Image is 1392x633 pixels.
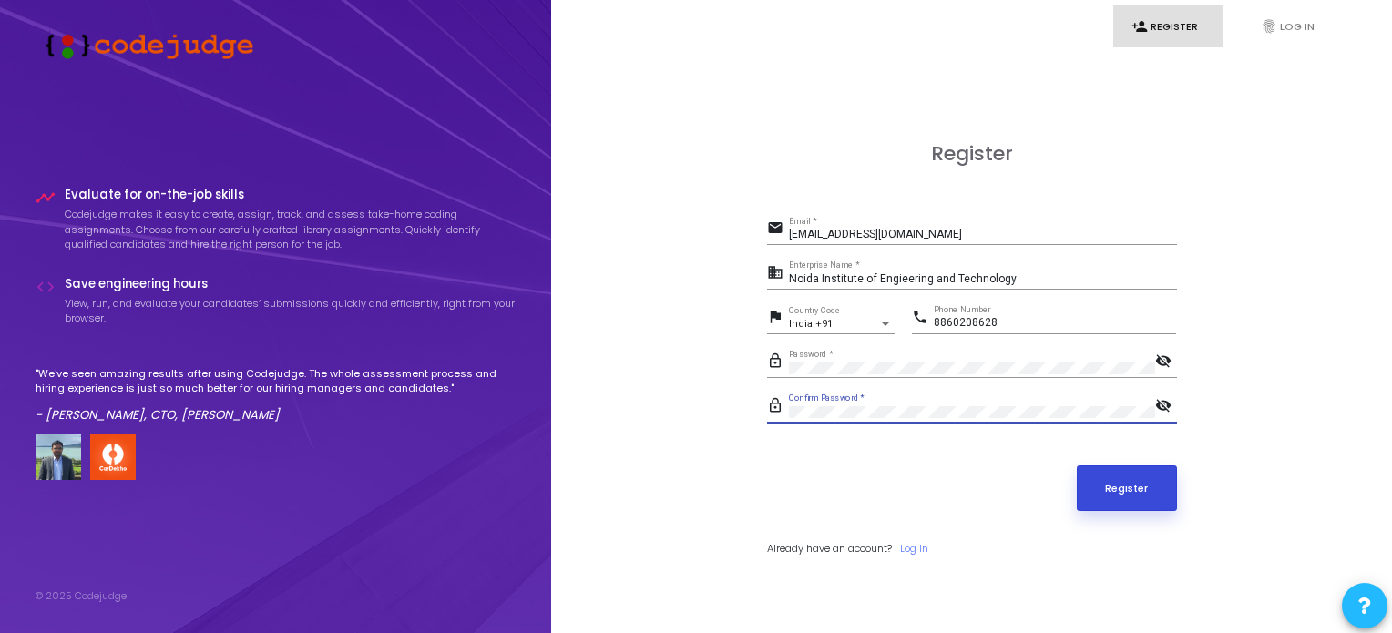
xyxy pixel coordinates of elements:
[912,308,934,330] mat-icon: phone
[36,406,280,424] em: - [PERSON_NAME], CTO, [PERSON_NAME]
[789,318,833,330] span: India +91
[36,366,517,396] p: "We've seen amazing results after using Codejudge. The whole assessment process and hiring experi...
[1155,352,1177,373] mat-icon: visibility_off
[767,263,789,285] mat-icon: business
[1155,396,1177,418] mat-icon: visibility_off
[36,588,127,604] div: © 2025 Codejudge
[1261,18,1277,35] i: fingerprint
[767,142,1177,166] h3: Register
[1243,5,1352,48] a: fingerprintLog In
[1131,18,1148,35] i: person_add
[90,434,136,480] img: company-logo
[789,229,1177,241] input: Email
[65,188,517,202] h4: Evaluate for on-the-job skills
[767,219,789,240] mat-icon: email
[65,207,517,252] p: Codejudge makes it easy to create, assign, track, and assess take-home coding assignments. Choose...
[65,277,517,291] h4: Save engineering hours
[1077,465,1177,511] button: Register
[767,352,789,373] mat-icon: lock_outline
[36,434,81,480] img: user image
[934,317,1176,330] input: Phone Number
[1113,5,1223,48] a: person_addRegister
[65,296,517,326] p: View, run, and evaluate your candidates’ submissions quickly and efficiently, right from your bro...
[789,273,1177,286] input: Enterprise Name
[767,396,789,418] mat-icon: lock_outline
[900,541,928,556] a: Log In
[36,277,56,297] i: code
[36,188,56,208] i: timeline
[767,541,892,556] span: Already have an account?
[767,308,789,330] mat-icon: flag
